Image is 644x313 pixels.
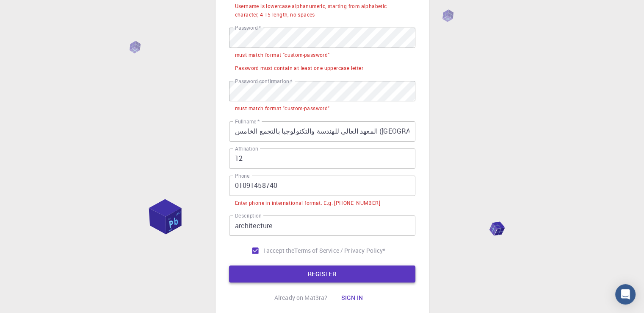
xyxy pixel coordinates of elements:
[235,212,262,219] label: Description
[235,78,292,85] label: Password confirmation
[235,2,409,19] div: Username is lowercase alphanumeric, starting from alphabetic character, 4-15 length, no spaces
[274,293,328,302] p: Already on Mat3ra?
[235,104,330,113] div: must match format "custom-password"
[235,64,363,73] div: Password must contain at least one uppercase letter
[235,118,260,125] label: Fullname
[229,265,415,282] button: REGISTER
[263,246,295,255] span: I accept the
[334,289,370,306] button: Sign in
[294,246,385,255] a: Terms of Service / Privacy Policy*
[235,24,261,31] label: Password
[235,145,258,152] label: Affiliation
[235,172,249,179] label: Phone
[615,284,636,305] div: Open Intercom Messenger
[235,199,380,207] div: Enter phone in international format. E.g. [PHONE_NUMBER]
[294,246,385,255] p: Terms of Service / Privacy Policy *
[235,51,330,59] div: must match format "custom-password"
